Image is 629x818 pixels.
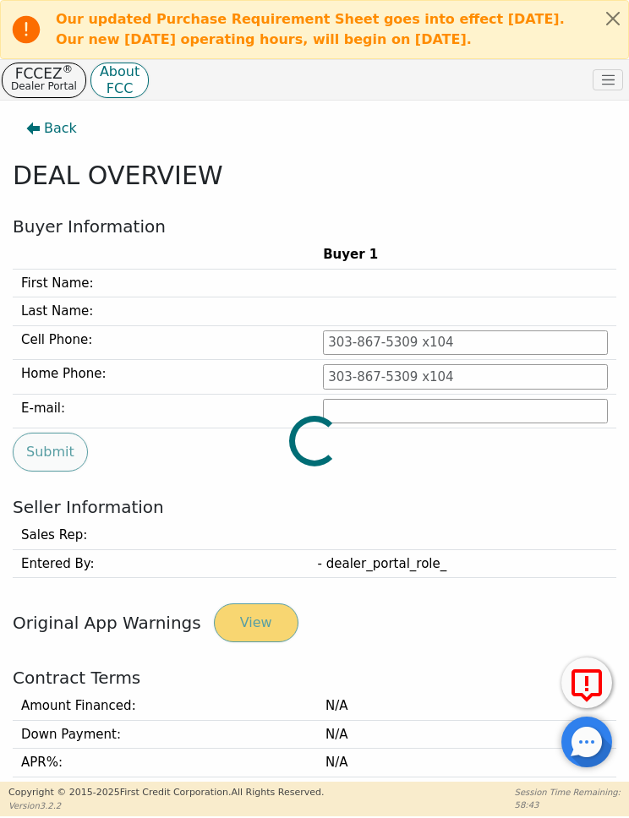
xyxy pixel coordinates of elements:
[2,63,86,98] button: FCCEZ®Dealer Portal
[8,786,324,800] p: Copyright © 2015- 2025 First Credit Corporation.
[515,799,621,811] p: 58:43
[11,79,77,93] p: Dealer Portal
[56,11,565,47] b: Our updated Purchase Requirement Sheet goes into effect [DATE]. Our new [DATE] operating hours, w...
[90,63,149,98] button: AboutFCC
[515,786,621,799] p: Session Time Remaining:
[11,68,77,79] p: FCCEZ
[100,85,139,93] p: FCC
[63,63,74,75] sup: ®
[100,68,139,76] p: About
[593,69,623,91] button: Toggle navigation
[231,787,324,798] span: All Rights Reserved.
[561,657,612,708] button: Report Error to FCC
[598,1,628,35] button: Close alert
[8,799,324,812] p: Version 3.2.2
